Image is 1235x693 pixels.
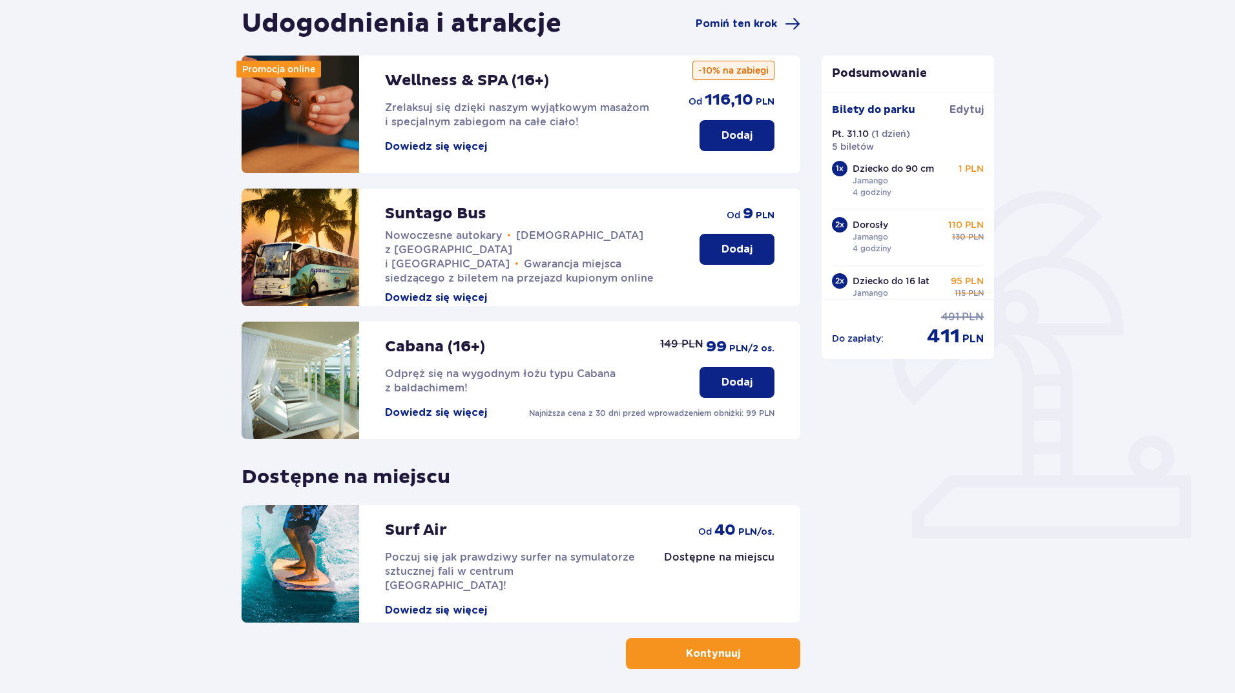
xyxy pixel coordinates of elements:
[853,231,888,243] p: Jamango
[385,603,487,617] button: Dowiedz się więcej
[962,332,984,346] span: PLN
[729,342,774,355] span: PLN /2 os.
[832,332,884,345] p: Do zapłaty :
[832,217,847,233] div: 2 x
[727,209,740,222] span: od
[385,140,487,154] button: Dowiedz się więcej
[515,258,519,271] span: •
[686,646,740,661] p: Kontynuuj
[756,209,774,222] span: PLN
[927,324,960,349] span: 411
[853,187,891,198] p: 4 godziny
[385,367,616,394] span: Odpręż się na wygodnym łożu typu Cabana z baldachimem!
[700,367,774,398] button: Dodaj
[832,127,869,140] p: Pt. 31.10
[385,71,549,90] p: Wellness & SPA (16+)
[385,521,447,540] p: Surf Air
[951,274,984,287] p: 95 PLN
[692,61,774,80] p: -10% na zabiegi
[822,66,995,81] p: Podsumowanie
[242,455,450,490] p: Dostępne na miejscu
[385,551,635,592] span: Poczuj się jak prawdziwy surfer na symulatorze sztucznej fali w centrum [GEOGRAPHIC_DATA]!
[626,638,800,669] button: Kontynuuj
[660,337,703,351] p: 149 PLN
[529,408,774,419] p: Najniższa cena z 30 dni przed wprowadzeniem obniżki: 99 PLN
[832,103,915,117] p: Bilety do parku
[242,56,359,173] img: attraction
[706,337,727,357] span: 99
[385,229,502,242] span: Nowoczesne autokary
[721,375,752,389] p: Dodaj
[721,129,752,143] p: Dodaj
[853,274,929,287] p: Dziecko do 16 lat
[242,189,359,306] img: attraction
[968,231,984,243] span: PLN
[853,218,888,231] p: Dorosły
[696,16,800,32] a: Pomiń ten krok
[853,162,934,175] p: Dziecko do 90 cm
[721,242,752,256] p: Dodaj
[832,140,874,153] p: 5 biletów
[700,120,774,151] button: Dodaj
[950,103,984,117] span: Edytuj
[664,550,774,564] p: Dostępne na miejscu
[952,231,966,243] span: 130
[832,273,847,289] div: 2 x
[962,310,984,324] span: PLN
[385,406,487,420] button: Dowiedz się więcej
[689,95,702,108] span: od
[385,204,486,223] p: Suntago Bus
[714,521,736,540] span: 40
[700,234,774,265] button: Dodaj
[385,101,649,128] span: Zrelaksuj się dzięki naszym wyjątkowym masażom i specjalnym zabiegom na całe ciało!
[853,287,888,299] p: Jamango
[242,8,561,40] h1: Udogodnienia i atrakcje
[948,218,984,231] p: 110 PLN
[242,322,359,439] img: attraction
[385,229,643,270] span: [DEMOGRAPHIC_DATA] z [GEOGRAPHIC_DATA] i [GEOGRAPHIC_DATA]
[743,204,753,223] span: 9
[385,337,485,357] p: Cabana (16+)
[705,90,753,110] span: 116,10
[871,127,910,140] p: ( 1 dzień )
[955,287,966,299] span: 115
[738,526,774,539] span: PLN /os.
[696,17,777,31] span: Pomiń ten krok
[698,525,712,538] span: od
[959,162,984,175] p: 1 PLN
[236,61,321,78] div: Promocja online
[941,310,959,324] span: 491
[853,175,888,187] p: Jamango
[507,229,511,242] span: •
[385,291,487,305] button: Dowiedz się więcej
[853,243,891,254] p: 4 godziny
[242,505,359,623] img: attraction
[832,161,847,176] div: 1 x
[968,287,984,299] span: PLN
[756,96,774,109] span: PLN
